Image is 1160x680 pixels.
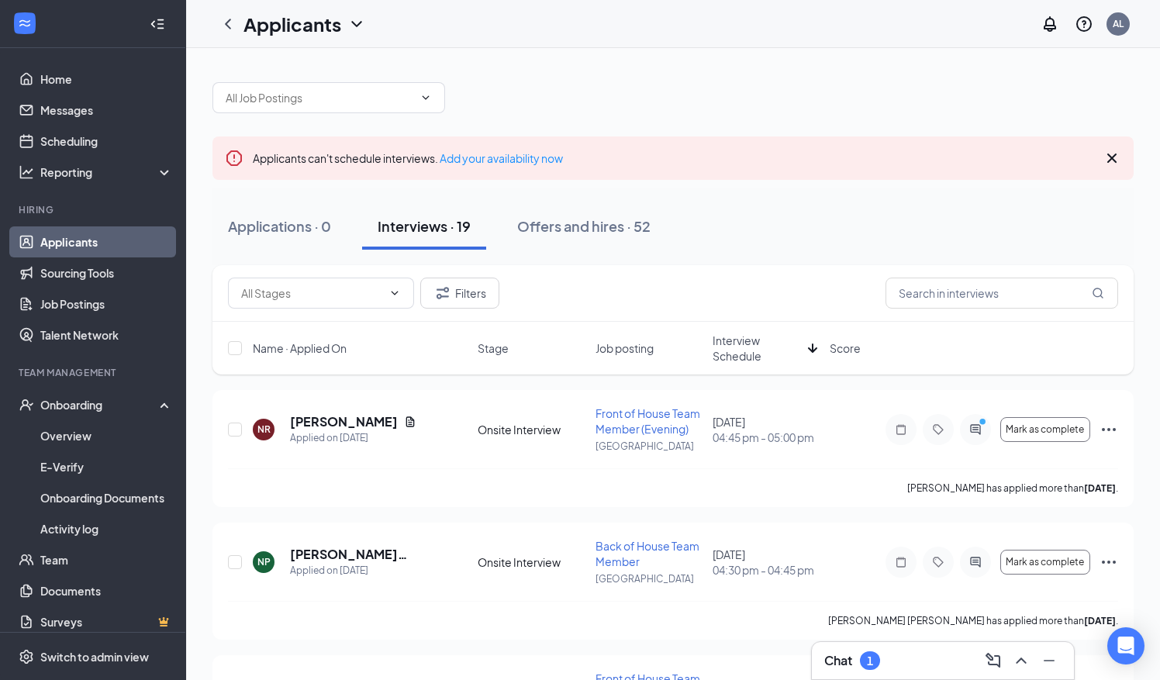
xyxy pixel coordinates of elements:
div: [DATE] [713,414,820,445]
p: [GEOGRAPHIC_DATA] [596,572,703,585]
svg: Analysis [19,164,34,180]
div: NP [257,555,271,568]
a: Team [40,544,173,575]
span: Back of House Team Member [596,539,699,568]
p: [PERSON_NAME] has applied more than . [907,482,1118,495]
svg: WorkstreamLogo [17,16,33,31]
svg: ArrowDown [803,339,822,357]
button: ComposeMessage [981,648,1006,673]
svg: ChevronDown [419,91,432,104]
a: Job Postings [40,288,173,319]
a: Talent Network [40,319,173,350]
a: Onboarding Documents [40,482,173,513]
svg: Ellipses [1100,420,1118,439]
svg: ChevronLeft [219,15,237,33]
h1: Applicants [243,11,341,37]
svg: Filter [433,284,452,302]
a: SurveysCrown [40,606,173,637]
div: NR [257,423,271,436]
p: [PERSON_NAME] [PERSON_NAME] has applied more than . [828,614,1118,627]
h5: [PERSON_NAME] [290,413,398,430]
div: [DATE] [713,547,820,578]
button: Filter Filters [420,278,499,309]
svg: UserCheck [19,397,34,412]
div: Applied on [DATE] [290,430,416,446]
button: Mark as complete [1000,417,1090,442]
input: All Job Postings [226,89,413,106]
svg: Document [404,416,416,428]
a: Add your availability now [440,151,563,165]
div: Onsite Interview [478,422,585,437]
a: Overview [40,420,173,451]
a: Activity log [40,513,173,544]
button: Minimize [1037,648,1062,673]
svg: ActiveChat [966,556,985,568]
div: Hiring [19,203,170,216]
svg: PrimaryDot [975,417,994,430]
a: Messages [40,95,173,126]
span: Mark as complete [1006,424,1084,435]
a: Scheduling [40,126,173,157]
div: AL [1113,17,1124,30]
button: Mark as complete [1000,550,1090,575]
div: Offers and hires · 52 [517,216,651,236]
svg: Note [892,423,910,436]
div: Interviews · 19 [378,216,471,236]
div: Onboarding [40,397,160,412]
div: Switch to admin view [40,649,149,664]
svg: ChevronDown [388,287,401,299]
span: Name · Applied On [253,340,347,356]
span: Front of House Team Member (Evening) [596,406,700,436]
span: Applicants can't schedule interviews. [253,151,563,165]
button: ChevronUp [1009,648,1034,673]
svg: MagnifyingGlass [1092,287,1104,299]
div: Applied on [DATE] [290,563,436,578]
div: Team Management [19,366,170,379]
span: 04:30 pm - 04:45 pm [713,562,820,578]
a: Applicants [40,226,173,257]
span: Mark as complete [1006,557,1084,568]
svg: Cross [1103,149,1121,167]
svg: QuestionInfo [1075,15,1093,33]
h3: Chat [824,652,852,669]
div: 1 [867,654,873,668]
a: Home [40,64,173,95]
svg: Minimize [1040,651,1058,670]
span: 04:45 pm - 05:00 pm [713,430,820,445]
svg: Tag [929,423,948,436]
svg: Error [225,149,243,167]
input: All Stages [241,285,382,302]
svg: Notifications [1041,15,1059,33]
span: Interview Schedule [713,333,802,364]
svg: Collapse [150,16,165,32]
span: Job posting [596,340,654,356]
svg: ComposeMessage [984,651,1003,670]
span: Score [830,340,861,356]
b: [DATE] [1084,482,1116,494]
p: [GEOGRAPHIC_DATA] [596,440,703,453]
svg: Note [892,556,910,568]
svg: Ellipses [1100,553,1118,571]
h5: [PERSON_NAME] [PERSON_NAME] [290,546,436,563]
div: Reporting [40,164,174,180]
svg: ChevronDown [347,15,366,33]
a: Sourcing Tools [40,257,173,288]
svg: Tag [929,556,948,568]
div: Open Intercom Messenger [1107,627,1144,664]
svg: Settings [19,649,34,664]
div: Applications · 0 [228,216,331,236]
div: Onsite Interview [478,554,585,570]
a: E-Verify [40,451,173,482]
span: Stage [478,340,509,356]
input: Search in interviews [886,278,1118,309]
svg: ActiveChat [966,423,985,436]
svg: ChevronUp [1012,651,1031,670]
a: Documents [40,575,173,606]
b: [DATE] [1084,615,1116,626]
